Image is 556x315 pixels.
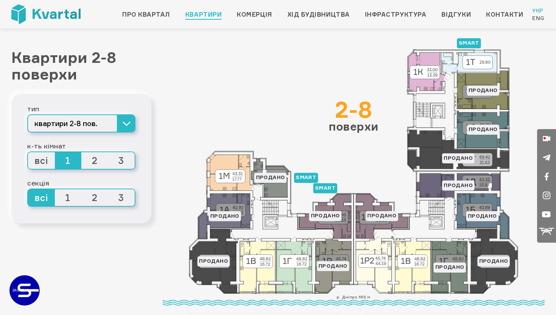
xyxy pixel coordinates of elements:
a: ЗАБУДОВНИК [9,275,40,306]
a: Інфраструктура [365,10,427,19]
a: Про квартал [122,10,170,19]
a: Eng [532,14,545,22]
h1: Квартири 2-8 поверхи [11,49,151,83]
a: Відгуки [441,10,471,19]
div: р. Дніпро 600 м [163,294,545,306]
div: поверхи [329,98,379,132]
div: тип [27,103,135,114]
span: всі [28,152,55,169]
a: Квартири [185,10,222,19]
a: Хід будівництва [287,10,350,19]
span: 3 [108,189,135,206]
div: 2-8 [329,98,379,121]
a: Комерція [237,10,272,19]
a: Укр [532,7,545,14]
span: всі [28,189,55,206]
span: 1 [55,152,82,169]
span: 2 [81,189,108,206]
a: Контакти [486,10,523,19]
span: 3 [108,152,135,169]
span: 2 [81,152,108,169]
button: квартири 2-8 пов. [27,114,135,133]
div: к-ть кімнат [27,140,135,151]
img: Kvartal [11,5,81,24]
span: 1 [55,189,82,206]
div: секція [27,177,135,189]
